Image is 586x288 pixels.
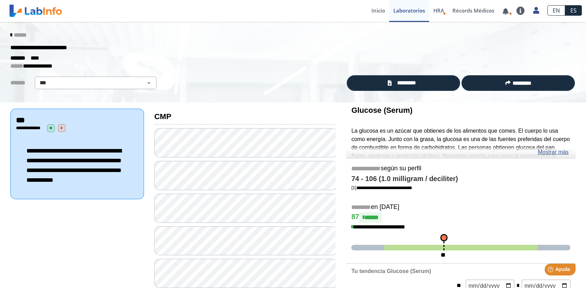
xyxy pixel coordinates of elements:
[565,5,582,16] a: ES
[351,127,570,177] p: La glucosa es un azúcar que obtienes de los alimentos que comes. El cuerpo lo usa como energía. J...
[351,106,412,115] b: Glucose (Serum)
[351,165,570,173] h5: según su perfil
[351,185,412,190] a: [1]
[433,7,444,14] span: HRA
[538,148,569,156] a: Mostrar más
[547,5,565,16] a: EN
[351,203,570,211] h5: en [DATE]
[351,268,431,274] b: Tu tendencia Glucose (Serum)
[351,175,570,183] h4: 74 - 106 (1.0 milligram / deciliter)
[351,212,570,223] h4: 87
[154,112,171,121] b: CMP
[524,261,578,280] iframe: Help widget launcher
